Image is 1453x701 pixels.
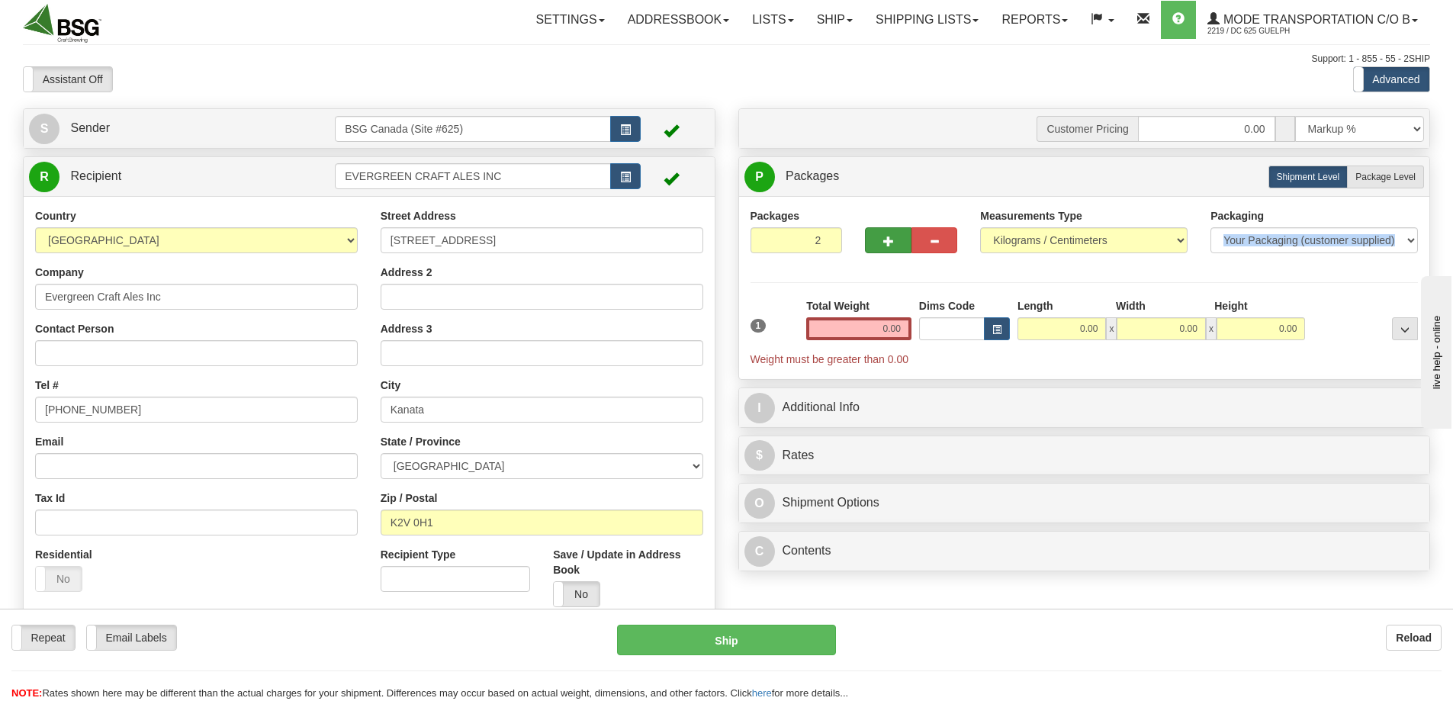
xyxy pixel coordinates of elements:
[751,208,800,223] label: Packages
[919,298,975,314] label: Dims Code
[381,378,400,393] label: City
[744,392,1425,423] a: IAdditional Info
[12,625,75,650] label: Repeat
[525,1,616,39] a: Settings
[616,1,741,39] a: Addressbook
[751,319,767,333] span: 1
[1037,116,1137,142] span: Customer Pricing
[23,4,101,43] img: logo2219.jpg
[744,161,1425,192] a: P Packages
[752,687,772,699] a: here
[744,535,1425,567] a: CContents
[29,113,335,144] a: S Sender
[1277,172,1340,182] span: Shipment Level
[751,353,909,365] span: Weight must be greater than 0.00
[1396,632,1432,644] b: Reload
[744,162,775,192] span: P
[554,582,600,606] label: No
[786,169,839,182] span: Packages
[36,567,82,591] label: No
[335,163,611,189] input: Recipient Id
[741,1,805,39] a: Lists
[744,536,775,567] span: C
[617,625,836,655] button: Ship
[381,208,456,223] label: Street Address
[335,116,611,142] input: Sender Id
[1418,272,1451,428] iframe: chat widget
[1355,172,1416,182] span: Package Level
[1392,317,1418,340] div: ...
[29,162,59,192] span: R
[980,208,1082,223] label: Measurements Type
[744,440,1425,471] a: $Rates
[11,687,42,699] span: NOTE:
[744,393,775,423] span: I
[744,487,1425,519] a: OShipment Options
[381,227,703,253] input: Enter a location
[990,1,1079,39] a: Reports
[1354,67,1429,92] label: Advanced
[11,13,141,24] div: live help - online
[1106,317,1117,340] span: x
[1017,298,1053,314] label: Length
[29,114,59,144] span: S
[805,1,864,39] a: Ship
[381,490,438,506] label: Zip / Postal
[35,378,59,393] label: Tel #
[381,321,432,336] label: Address 3
[1207,24,1322,39] span: 2219 / DC 625 Guelph
[23,53,1430,66] div: Support: 1 - 855 - 55 - 2SHIP
[70,121,110,134] span: Sender
[35,265,84,280] label: Company
[864,1,990,39] a: Shipping lists
[1206,317,1217,340] span: x
[29,161,301,192] a: R Recipient
[1210,208,1264,223] label: Packaging
[1116,298,1146,314] label: Width
[744,488,775,519] span: O
[381,265,432,280] label: Address 2
[1220,13,1410,26] span: Mode Transportation c/o B
[35,321,114,336] label: Contact Person
[1196,1,1429,39] a: Mode Transportation c/o B 2219 / DC 625 Guelph
[35,434,63,449] label: Email
[35,490,65,506] label: Tax Id
[24,67,112,92] label: Assistant Off
[381,434,461,449] label: State / Province
[35,208,76,223] label: Country
[553,547,702,577] label: Save / Update in Address Book
[70,169,121,182] span: Recipient
[1386,625,1442,651] button: Reload
[35,547,92,562] label: Residential
[87,625,176,650] label: Email Labels
[806,298,870,314] label: Total Weight
[1214,298,1248,314] label: Height
[381,547,456,562] label: Recipient Type
[744,440,775,471] span: $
